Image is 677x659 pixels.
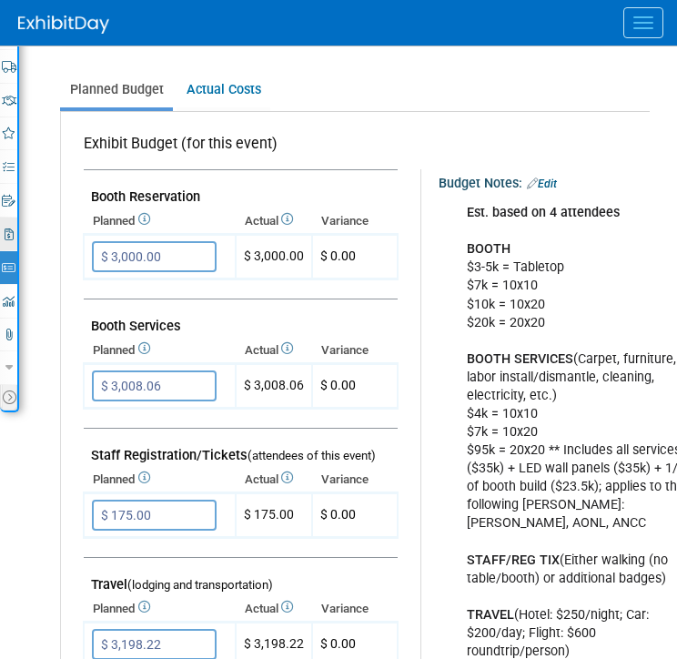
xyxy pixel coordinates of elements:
[320,378,356,392] span: $ 0.00
[320,248,356,263] span: $ 0.00
[84,299,398,338] td: Booth Services
[312,338,398,363] th: Variance
[84,338,236,363] th: Planned
[312,208,398,234] th: Variance
[84,596,236,622] th: Planned
[236,596,312,622] th: Actual
[467,553,560,568] b: STAFF/REG TIX
[84,557,398,596] td: Travel
[467,241,510,257] b: BOOTH
[467,351,573,367] b: BOOTH SERVICES
[3,385,17,409] td: Toggle Event Tabs
[236,208,312,234] th: Actual
[84,428,398,467] td: Staff Registration/Tickets
[467,607,514,623] b: TRAVEL
[236,492,312,537] td: $ 175.00
[84,208,236,234] th: Planned
[177,73,270,106] a: Actual Costs
[236,363,312,408] td: $ 3,008.06
[467,205,620,220] b: Est. based on 4 attendees
[248,449,376,462] span: (attendees of this event)
[244,248,304,263] span: $ 3,000.00
[18,15,109,34] img: ExhibitDay
[312,596,398,622] th: Variance
[236,467,312,492] th: Actual
[320,507,356,522] span: $ 0.00
[84,169,398,208] td: Booth Reservation
[84,467,236,492] th: Planned
[312,467,398,492] th: Variance
[127,578,273,592] span: (lodging and transportation)
[84,134,390,164] div: Exhibit Budget (for this event)
[60,73,173,106] a: Planned Budget
[527,177,557,190] a: Edit
[236,338,312,363] th: Actual
[320,636,356,651] span: $ 0.00
[623,7,663,38] button: Menu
